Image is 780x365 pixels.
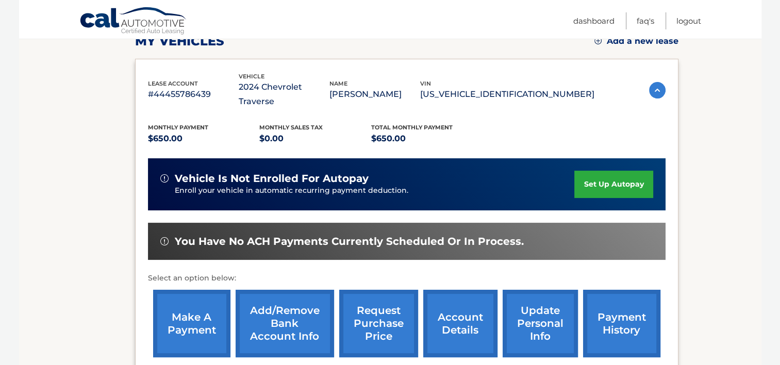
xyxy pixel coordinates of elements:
[148,131,260,146] p: $650.00
[420,87,594,102] p: [US_VEHICLE_IDENTIFICATION_NUMBER]
[239,73,264,80] span: vehicle
[160,237,169,245] img: alert-white.svg
[329,80,347,87] span: name
[175,172,369,185] span: vehicle is not enrolled for autopay
[420,80,431,87] span: vin
[148,272,666,285] p: Select an option below:
[503,290,578,357] a: update personal info
[236,290,334,357] a: Add/Remove bank account info
[148,124,208,131] span: Monthly Payment
[339,290,418,357] a: request purchase price
[329,87,420,102] p: [PERSON_NAME]
[175,185,575,196] p: Enroll your vehicle in automatic recurring payment deduction.
[259,124,323,131] span: Monthly sales Tax
[371,131,483,146] p: $650.00
[637,12,654,29] a: FAQ's
[649,82,666,98] img: accordion-active.svg
[371,124,453,131] span: Total Monthly Payment
[135,34,224,49] h2: my vehicles
[239,80,329,109] p: 2024 Chevrolet Traverse
[148,80,198,87] span: lease account
[583,290,660,357] a: payment history
[175,235,524,248] span: You have no ACH payments currently scheduled or in process.
[676,12,701,29] a: Logout
[160,174,169,182] img: alert-white.svg
[594,37,602,44] img: add.svg
[574,171,653,198] a: set up autopay
[79,7,188,37] a: Cal Automotive
[148,87,239,102] p: #44455786439
[594,36,678,46] a: Add a new lease
[259,131,371,146] p: $0.00
[423,290,497,357] a: account details
[153,290,230,357] a: make a payment
[573,12,615,29] a: Dashboard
